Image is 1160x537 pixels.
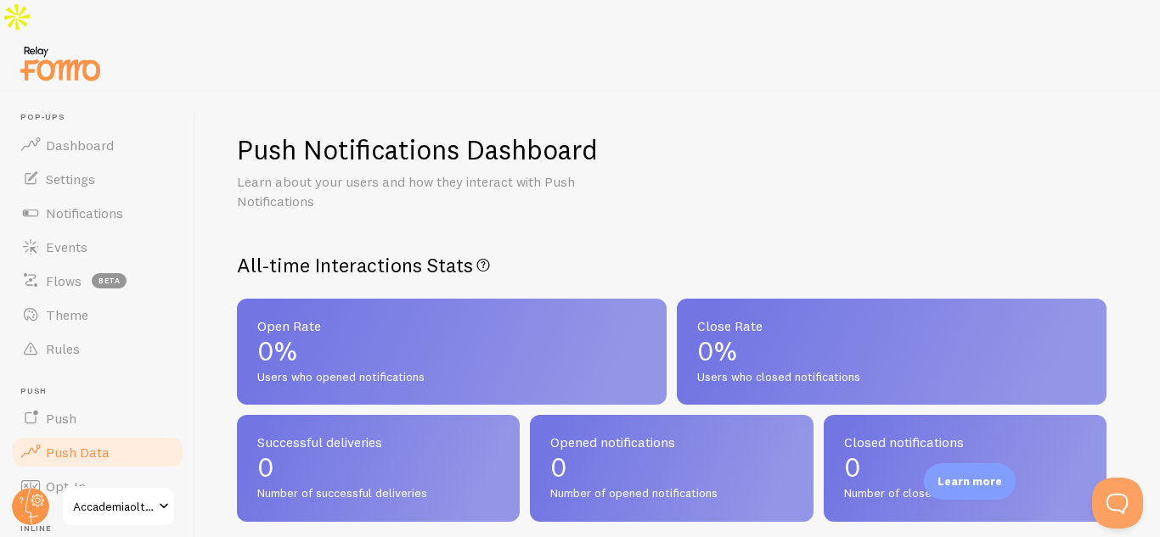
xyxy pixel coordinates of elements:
span: Opened notifications [550,435,792,449]
a: Rules [10,332,185,366]
a: Push Data [10,435,185,469]
span: Number of closed notifications [844,486,1086,501]
span: Events [46,238,87,255]
span: Dashboard [46,137,114,154]
p: 0 [550,454,792,481]
span: Push Data [46,444,110,461]
a: Theme [10,298,185,332]
span: Number of successful deliveries [257,486,499,501]
span: Theme [46,306,88,323]
span: Push [46,410,76,427]
p: 0 [257,454,499,481]
span: Rules [46,340,80,357]
span: Flows [46,272,82,289]
a: Flows beta [10,264,185,298]
span: Push [20,386,185,397]
span: Accademiaoltrelalezione [73,496,154,517]
a: Events [10,230,185,264]
p: Learn about your users and how they interact with Push Notifications [237,172,645,211]
span: Close Rate [697,319,1086,333]
span: Closed notifications [844,435,1086,449]
p: 0% [697,338,1086,365]
span: Open Rate [257,319,646,333]
span: Number of opened notifications [550,486,792,501]
img: fomo-relay-logo-orange.svg [18,42,103,85]
span: Pop-ups [20,112,185,123]
a: Push [10,401,185,435]
p: 0 [844,454,1086,481]
a: Dashboard [10,128,185,162]
span: Opt-In [46,478,86,495]
span: Notifications [46,204,123,221]
a: Opt-In [10,469,185,503]
h1: Push Notifications Dashboard [237,132,598,167]
span: Users who closed notifications [697,370,1086,385]
p: Learn more [938,473,1002,489]
iframe: Help Scout Beacon - Open [1092,478,1143,529]
a: Notifications [10,196,185,230]
a: Settings [10,162,185,196]
span: beta [92,273,127,288]
span: Successful deliveries [257,435,499,449]
span: Users who opened notifications [257,370,646,385]
span: Inline [20,523,185,534]
div: Learn more [924,463,1016,500]
h2: All-time Interactions Stats [237,252,1107,278]
span: Settings [46,171,95,187]
a: Accademiaoltrelalezione [61,486,176,527]
p: 0% [257,338,646,365]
